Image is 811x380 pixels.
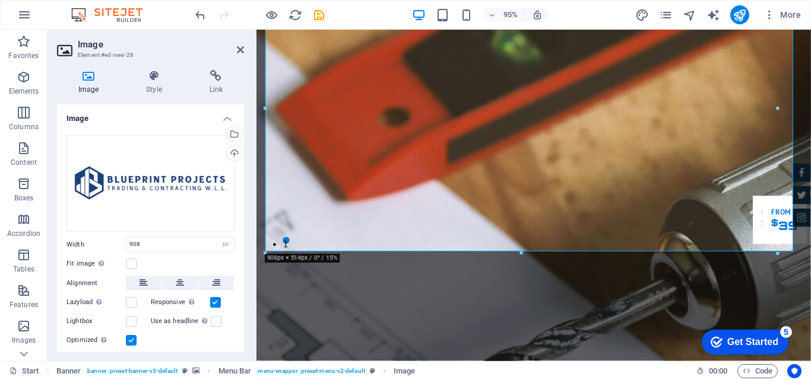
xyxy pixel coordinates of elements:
i: Undo: Change image (Ctrl+Z) [194,8,207,22]
p: Boxes [14,193,34,203]
button: 1 [27,218,34,225]
span: Click to select. Double-click to edit [56,364,81,378]
label: Responsive [151,295,210,309]
p: Elements [9,87,39,96]
label: Fit image [66,257,126,271]
h4: Link [188,70,244,95]
span: Click to select. Double-click to edit [394,364,415,378]
p: Content [11,158,37,167]
h6: 95% [501,8,520,22]
button: save [312,8,326,22]
button: undo [193,8,207,22]
i: This element contains a background [192,368,199,374]
button: design [635,8,650,22]
p: Images [12,336,36,345]
a: Click to cancel selection. Double-click to open Pages [9,364,39,378]
span: . menu-wrapper .preset-menu-v2-default [256,364,365,378]
label: Width [66,241,126,248]
button: More [759,5,806,24]
h4: Image [57,104,244,126]
button: 2 [27,232,34,240]
label: Lightbox [66,314,126,328]
button: publish [730,5,749,24]
button: Click here to leave preview mode and continue editing [264,8,278,22]
button: pages [659,8,673,22]
label: Alignment [66,276,126,290]
div: Get Started [35,13,86,24]
p: Features [9,300,38,309]
button: reload [288,8,302,22]
span: Click to select. Double-click to edit [218,364,252,378]
label: Optimized [66,333,126,347]
i: This element is a customizable preset [182,368,188,374]
h2: Image [78,39,244,50]
h6: Session time [696,364,728,378]
i: Publish [733,8,746,22]
i: Save (Ctrl+S) [312,8,326,22]
h3: Element #ed-new-26 [78,50,220,60]
span: 00 00 [709,364,727,378]
nav: breadcrumb [56,364,416,378]
h4: Image [57,70,125,95]
i: Reload page [289,8,302,22]
button: navigator [683,8,697,22]
p: Favorites [8,51,39,60]
div: 5 [88,2,100,14]
button: Usercentrics [787,364,802,378]
span: Code [743,364,772,378]
label: Use as headline [151,314,211,328]
div: Get Started 5 items remaining, 0% complete [9,6,96,31]
i: On resize automatically adjust zoom level to fit chosen device. [532,9,543,20]
div: BPLOGO-FhNJcWeF8aBB5_uam8Pmow.png [66,135,235,232]
label: Lazyload [66,295,126,309]
button: text_generator [707,8,721,22]
p: Columns [9,122,39,132]
span: More [764,9,801,21]
h4: Style [125,70,188,95]
p: Accordion [7,229,40,238]
img: Editor Logo [68,8,157,22]
span: : [717,366,719,375]
i: Design (Ctrl+Alt+Y) [635,8,649,22]
button: 95% [483,8,525,22]
span: . banner .preset-banner-v3-default [85,364,178,378]
p: Tables [13,264,34,274]
button: Code [737,364,778,378]
i: AI Writer [707,8,720,22]
i: This element is a customizable preset [370,368,375,374]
